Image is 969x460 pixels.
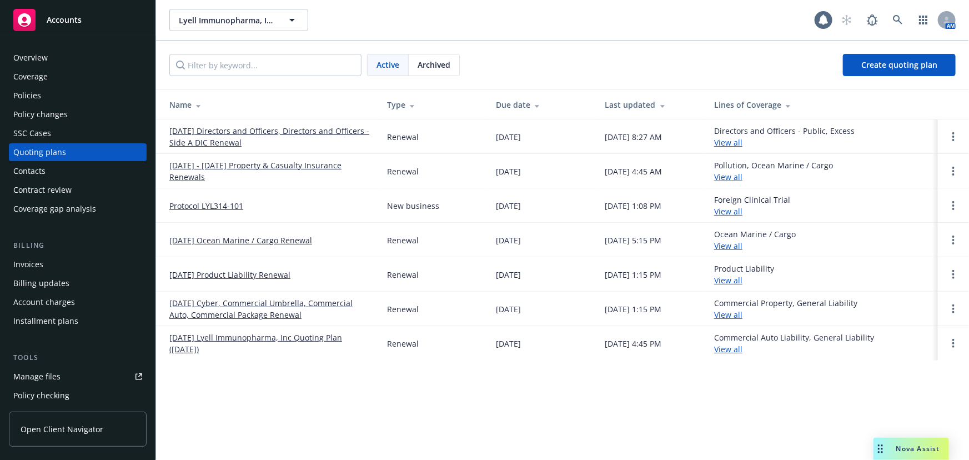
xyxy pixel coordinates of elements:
div: SSC Cases [13,124,51,142]
div: Quoting plans [13,143,66,161]
div: Coverage gap analysis [13,200,96,218]
span: Create quoting plan [861,59,937,70]
div: [DATE] 1:08 PM [605,200,662,212]
div: [DATE] [496,269,521,281]
span: Open Client Navigator [21,423,103,435]
a: View all [714,241,742,251]
div: Last updated [605,99,696,111]
a: Policies [9,87,147,104]
div: [DATE] [496,166,521,177]
a: Open options [947,199,960,212]
a: Contract review [9,181,147,199]
div: Pollution, Ocean Marine / Cargo [714,159,833,183]
a: [DATE] - [DATE] Property & Casualty Insurance Renewals [169,159,369,183]
input: Filter by keyword... [169,54,362,76]
a: Manage files [9,368,147,386]
div: [DATE] 5:15 PM [605,234,662,246]
a: View all [714,172,742,182]
div: [DATE] [496,303,521,315]
div: Renewal [387,303,419,315]
div: Directors and Officers - Public, Excess [714,125,855,148]
div: Foreign Clinical Trial [714,194,790,217]
a: Policy checking [9,387,147,404]
a: [DATE] Ocean Marine / Cargo Renewal [169,234,312,246]
a: [DATE] Directors and Officers, Directors and Officers - Side A DIC Renewal [169,125,369,148]
div: [DATE] 4:45 PM [605,338,662,349]
a: Open options [947,268,960,281]
div: New business [387,200,439,212]
div: Account charges [13,293,75,311]
div: Type [387,99,478,111]
div: [DATE] [496,338,521,349]
a: SSC Cases [9,124,147,142]
a: View all [714,344,742,354]
div: Ocean Marine / Cargo [714,228,796,252]
a: Billing updates [9,274,147,292]
div: Billing updates [13,274,69,292]
div: [DATE] [496,234,521,246]
a: Create quoting plan [843,54,956,76]
div: Overview [13,49,48,67]
div: Coverage [13,68,48,86]
span: Lyell Immunopharma, Inc [179,14,275,26]
div: Tools [9,352,147,363]
div: Lines of Coverage [714,99,929,111]
a: View all [714,206,742,217]
div: Contract review [13,181,72,199]
div: Contacts [13,162,46,180]
div: Renewal [387,234,419,246]
div: Renewal [387,338,419,349]
a: Invoices [9,256,147,273]
div: Renewal [387,131,419,143]
a: Open options [947,130,960,143]
a: Installment plans [9,312,147,330]
a: Open options [947,164,960,178]
button: Nova Assist [873,438,949,460]
div: Renewal [387,166,419,177]
a: Contacts [9,162,147,180]
button: Lyell Immunopharma, Inc [169,9,308,31]
a: Quoting plans [9,143,147,161]
div: [DATE] 1:15 PM [605,269,662,281]
div: Name [169,99,369,111]
a: Coverage gap analysis [9,200,147,218]
div: Due date [496,99,587,111]
a: Protocol LYL314-101 [169,200,243,212]
a: Policy changes [9,106,147,123]
div: Policies [13,87,41,104]
a: [DATE] Cyber, Commercial Umbrella, Commercial Auto, Commercial Package Renewal [169,297,369,321]
div: [DATE] 4:45 AM [605,166,662,177]
span: Nova Assist [896,444,940,453]
div: Product Liability [714,263,774,286]
div: Drag to move [873,438,887,460]
div: [DATE] 8:27 AM [605,131,662,143]
span: Accounts [47,16,82,24]
div: Commercial Property, General Liability [714,297,857,321]
a: View all [714,137,742,148]
a: Switch app [912,9,935,31]
span: Active [376,59,399,71]
a: Open options [947,337,960,350]
a: Overview [9,49,147,67]
div: Policy changes [13,106,68,123]
div: Billing [9,240,147,251]
a: [DATE] Product Liability Renewal [169,269,290,281]
a: Open options [947,302,960,316]
div: Policy checking [13,387,69,404]
a: Coverage [9,68,147,86]
a: Account charges [9,293,147,311]
div: Invoices [13,256,43,273]
a: View all [714,309,742,320]
a: Open options [947,233,960,247]
div: [DATE] 1:15 PM [605,303,662,315]
a: Search [887,9,909,31]
a: Accounts [9,4,147,36]
a: Start snowing [836,9,858,31]
div: Installment plans [13,312,78,330]
a: View all [714,275,742,286]
a: Report a Bug [861,9,883,31]
span: Archived [418,59,450,71]
div: Commercial Auto Liability, General Liability [714,332,874,355]
div: [DATE] [496,131,521,143]
div: [DATE] [496,200,521,212]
